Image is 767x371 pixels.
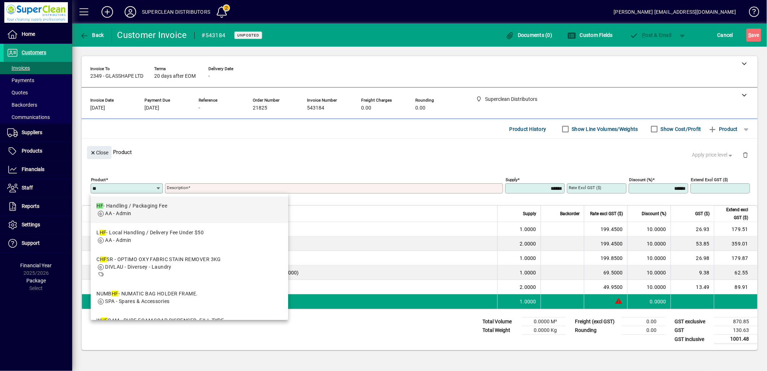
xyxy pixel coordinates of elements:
app-page-header-button: Delete [737,152,754,158]
a: Home [4,25,72,43]
span: Communications [7,114,50,120]
span: - [199,105,200,111]
span: 21825 [253,105,267,111]
span: GST ($) [695,210,710,218]
mat-label: Supply [506,177,517,182]
a: Support [4,234,72,252]
button: Custom Fields [565,29,615,42]
span: 0.00 [361,105,371,111]
td: 870.85 [714,317,758,326]
span: SPA - Spares & Accessories [105,298,169,304]
mat-option: NUMBHF - NUMATIC BAG HOLDER FRAME. [91,284,288,311]
span: Suppliers [22,129,42,135]
span: Customers [22,50,46,55]
span: AA - Admin [105,237,131,243]
div: [PERSON_NAME] [EMAIL_ADDRESS][DOMAIN_NAME] [614,6,736,18]
a: Settings [4,216,72,234]
span: Rate excl GST ($) [590,210,623,218]
td: 0.00 [622,326,665,335]
a: Staff [4,179,72,197]
td: 26.93 [671,222,714,236]
span: Home [22,31,35,37]
span: Documents (0) [506,32,552,38]
button: Delete [737,146,754,163]
span: Custom Fields [567,32,613,38]
a: Financials [4,161,72,179]
span: Product History [510,123,546,135]
td: Rounding [571,326,622,335]
a: Backorders [4,99,72,111]
span: [DATE] [90,105,105,111]
label: Show Line Volumes/Weights [571,125,638,133]
span: P [642,32,646,38]
div: - Handling / Packaging Fee [96,202,167,210]
div: 199.4500 [589,226,623,233]
span: Package [26,278,46,283]
span: AA - Admin [105,210,131,216]
td: 10.0000 [627,265,671,280]
td: 62.55 [714,265,757,280]
mat-label: Rate excl GST ($) [569,185,601,190]
td: 130.63 [714,326,758,335]
span: Financial Year [21,263,52,268]
span: Products [22,148,42,154]
span: Supply [523,210,536,218]
span: DIVLAU - Diversey - Laundry [105,264,172,270]
button: Close [87,146,112,159]
span: [DATE] [144,105,159,111]
app-page-header-button: Close [85,149,113,155]
div: 69.5000 [589,269,623,276]
span: ost & Email [630,32,672,38]
em: HF [96,203,103,209]
td: GST exclusive [671,317,714,326]
td: 179.51 [714,222,757,236]
span: S [748,32,751,38]
mat-option: LHF - Local Handling / Delivery Fee Under $50 [91,223,288,250]
em: HF [100,230,107,235]
span: Financials [22,166,44,172]
span: Reports [22,203,39,209]
td: GST inclusive [671,335,714,344]
td: 1001.48 [714,335,758,344]
td: Total Volume [479,317,522,326]
span: Extend excl GST ($) [719,206,748,222]
span: 2349 - GLASSHAPE LTD [90,73,143,79]
button: Product History [507,123,549,136]
app-page-header-button: Back [72,29,112,42]
td: 53.85 [671,236,714,251]
mat-label: Discount (%) [629,177,653,182]
div: 199.4500 [589,240,623,247]
td: 26.98 [671,251,714,265]
td: 9.38 [671,265,714,280]
button: Add [96,5,119,18]
span: 1.0000 [520,226,537,233]
a: Payments [4,74,72,86]
em: HF [100,256,107,262]
span: 0.00 [415,105,425,111]
td: 13.49 [671,280,714,294]
td: 0.0000 M³ [522,317,565,326]
span: Backorder [560,210,580,218]
td: 10.0000 [627,222,671,236]
span: 543184 [307,105,324,111]
td: 0.0000 Kg [522,326,565,335]
div: L - Local Handling / Delivery Fee Under $50 [96,229,204,236]
mat-label: Description [167,185,188,190]
td: 10.0000 [627,280,671,294]
span: Support [22,240,40,246]
span: Payments [7,77,34,83]
td: 10.0000 [627,236,671,251]
span: Settings [22,222,40,227]
td: 0.0000 [627,294,671,309]
td: 179.87 [714,251,757,265]
div: #543184 [202,30,226,41]
span: 1.0000 [520,269,537,276]
em: HF [101,317,108,323]
span: Invoices [7,65,30,71]
a: Invoices [4,62,72,74]
a: Communications [4,111,72,123]
td: 89.91 [714,280,757,294]
span: 2.0000 [520,240,537,247]
div: Customer Invoice [117,29,187,41]
button: Documents (0) [504,29,554,42]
